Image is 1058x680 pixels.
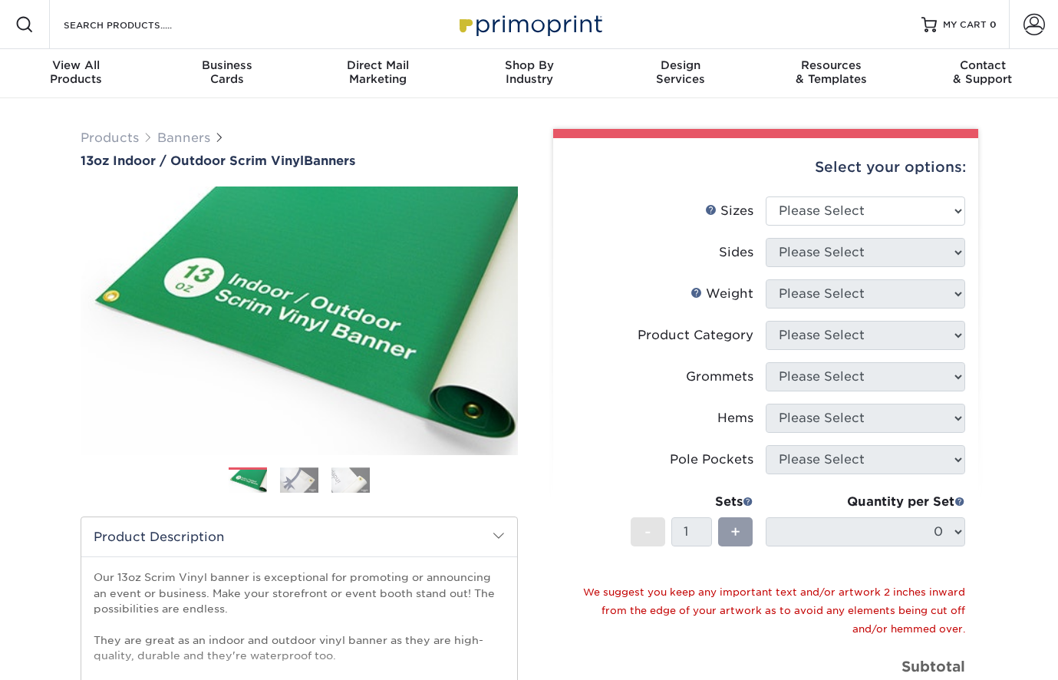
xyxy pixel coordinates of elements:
div: Hems [717,409,753,427]
a: Banners [157,130,210,145]
div: Grommets [686,368,753,386]
a: Direct MailMarketing [302,49,453,98]
span: Contact [907,58,1058,72]
span: Shop By [453,58,605,72]
div: Select your options: [565,138,966,196]
span: 13oz Indoor / Outdoor Scrim Vinyl [81,153,304,168]
span: Resources [756,58,907,72]
div: Weight [691,285,753,303]
a: 13oz Indoor / Outdoor Scrim VinylBanners [81,153,518,168]
div: Quantity per Set [766,493,965,511]
input: SEARCH PRODUCTS..... [62,15,212,34]
div: Sets [631,493,753,511]
div: Pole Pockets [670,451,753,469]
a: BusinessCards [151,49,302,98]
span: MY CART [943,18,987,31]
h2: Product Description [81,517,517,556]
span: Business [151,58,302,72]
div: Product Category [638,326,753,345]
span: + [730,520,740,543]
small: We suggest you keep any important text and/or artwork 2 inches inward from the edge of your artwo... [583,586,965,635]
div: Sizes [705,202,753,220]
div: Marketing [302,58,453,86]
a: DesignServices [605,49,756,98]
div: Industry [453,58,605,86]
a: Shop ByIndustry [453,49,605,98]
span: - [644,520,651,543]
strong: Subtotal [901,658,965,675]
div: & Templates [756,58,907,86]
img: Banners 01 [229,468,267,495]
img: Primoprint [453,8,606,41]
h1: Banners [81,153,518,168]
a: Contact& Support [907,49,1058,98]
a: Products [81,130,139,145]
div: Cards [151,58,302,86]
img: 13oz Indoor / Outdoor Scrim Vinyl 01 [81,170,518,472]
div: & Support [907,58,1058,86]
div: Services [605,58,756,86]
span: 0 [990,19,997,30]
a: Resources& Templates [756,49,907,98]
img: Banners 02 [280,467,318,493]
span: Design [605,58,756,72]
div: Sides [719,243,753,262]
img: Banners 03 [331,467,370,493]
span: Direct Mail [302,58,453,72]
